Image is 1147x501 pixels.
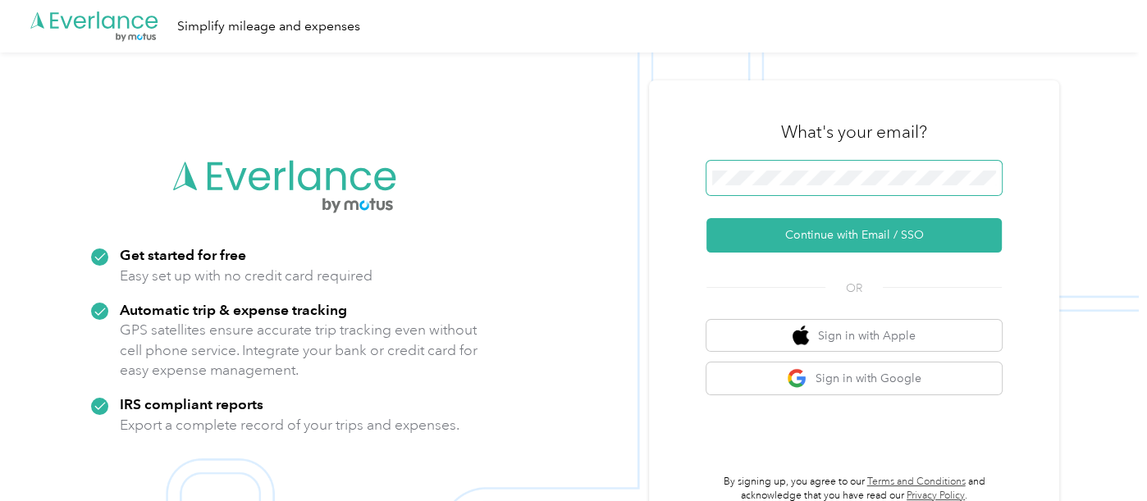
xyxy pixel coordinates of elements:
img: google logo [787,368,807,389]
p: GPS satellites ensure accurate trip tracking even without cell phone service. Integrate your bank... [120,320,478,380]
a: Terms and Conditions [867,476,966,488]
strong: Automatic trip & expense tracking [120,301,347,318]
p: Export a complete record of your trips and expenses. [120,415,459,435]
button: Continue with Email / SSO [706,218,1002,253]
button: google logoSign in with Google [706,362,1002,394]
button: apple logoSign in with Apple [706,320,1002,352]
div: Simplify mileage and expenses [177,16,360,37]
span: OR [825,280,883,297]
strong: IRS compliant reports [120,395,263,412]
h3: What's your email? [781,121,927,143]
p: Easy set up with no credit card required [120,266,372,286]
strong: Get started for free [120,246,246,263]
img: apple logo [793,326,809,346]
